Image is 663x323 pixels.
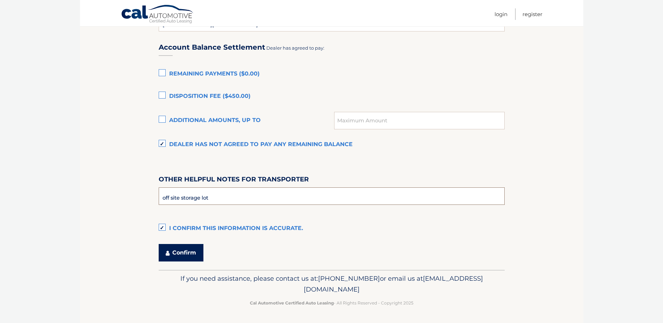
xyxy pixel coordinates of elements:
span: Dealer has agreed to pay: [266,45,324,51]
button: Confirm [159,244,203,261]
label: Remaining Payments ($0.00) [159,67,505,81]
label: Other helpful notes for transporter [159,174,309,187]
span: [PHONE_NUMBER] [318,274,380,282]
a: Register [523,8,542,20]
a: Login [495,8,507,20]
strong: Cal Automotive Certified Auto Leasing [250,300,334,306]
label: Additional amounts, up to [159,114,334,128]
input: Maximum Amount [334,112,504,129]
p: - All Rights Reserved - Copyright 2025 [163,299,500,307]
label: Disposition Fee ($450.00) [159,89,505,103]
label: Dealer has not agreed to pay any remaining balance [159,138,505,152]
h3: Account Balance Settlement [159,43,265,52]
p: If you need assistance, please contact us at: or email us at [163,273,500,295]
a: Cal Automotive [121,5,194,25]
label: I confirm this information is accurate. [159,222,505,236]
